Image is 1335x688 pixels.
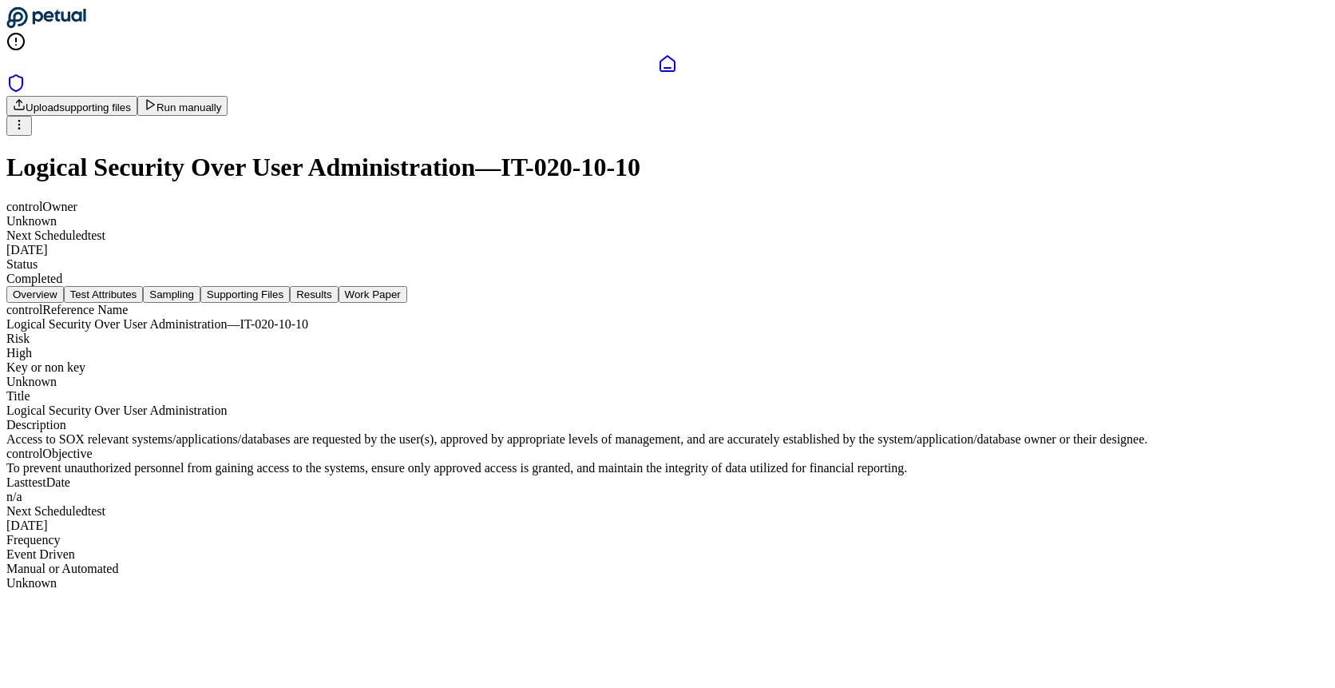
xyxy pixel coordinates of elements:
div: Access to SOX relevant systems/applications/databases are requested by the user(s), approved by a... [6,432,1329,447]
div: Next Scheduled test [6,504,1329,519]
button: Work Paper [339,286,407,303]
div: control Owner [6,200,1329,214]
div: Key or non key [6,360,1329,375]
div: Status [6,257,1329,272]
span: Unknown [6,214,57,228]
button: Run manually [137,96,228,116]
div: Risk [6,332,1329,346]
div: To prevent unauthorized personnel from gaining access to the systems, ensure only approved access... [6,461,1329,475]
div: High [6,346,1329,360]
div: control Reference Name [6,303,1329,317]
button: Overview [6,286,64,303]
div: Frequency [6,533,1329,547]
div: control Objective [6,447,1329,461]
div: [DATE] [6,519,1329,533]
h1: Logical Security Over User Administration — IT-020-10-10 [6,153,1329,182]
div: [DATE] [6,243,1329,257]
div: Logical Security Over User Administration — IT-020-10-10 [6,317,1329,332]
div: Event Driven [6,547,1329,562]
nav: Tabs [6,286,1329,303]
div: Manual or Automated [6,562,1329,576]
button: Uploadsupporting files [6,96,137,116]
button: Test Attributes [64,286,144,303]
div: n/a [6,490,1329,504]
div: Completed [6,272,1329,286]
div: Title [6,389,1329,404]
button: More Options [6,116,32,136]
span: Logical Security Over User Administration [6,404,227,417]
div: Description [6,418,1329,432]
a: SOC 1 Reports [6,82,26,95]
a: Dashboard [6,54,1329,74]
div: Unknown [6,576,1329,591]
button: Supporting Files [200,286,290,303]
div: Unknown [6,375,1329,389]
button: Results [290,286,338,303]
a: Go to Dashboard [6,18,86,31]
button: Sampling [143,286,200,303]
div: Last test Date [6,475,1329,490]
div: Next Scheduled test [6,229,1329,243]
